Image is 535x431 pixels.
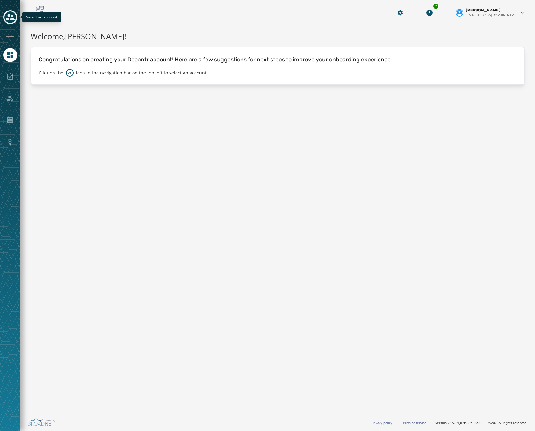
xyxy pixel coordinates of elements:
[372,420,392,425] a: Privacy policy
[401,420,426,425] a: Terms of service
[466,13,517,18] span: [EMAIL_ADDRESS][DOMAIN_NAME]
[26,14,57,20] span: Select an account
[453,5,527,20] button: User settings
[76,70,208,76] p: icon in the navigation bar on the top left to select an account.
[424,7,435,18] button: Download Menu
[394,7,406,18] button: Manage global settings
[433,3,439,10] div: 2
[3,48,17,62] a: Navigate to Home
[31,31,525,42] h1: Welcome, [PERSON_NAME] !
[39,70,63,76] p: Click on the
[435,420,483,425] span: Version
[39,55,517,64] p: Congratulations on creating your Decantr account! Here are a few suggestions for next steps to im...
[448,420,483,425] span: v2.5.14_b7f560e62e3347fd09829e8ac9922915a95fe427
[466,8,501,13] span: [PERSON_NAME]
[3,10,17,24] button: Toggle account select drawer
[488,420,527,425] span: © 2025 All rights reserved.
